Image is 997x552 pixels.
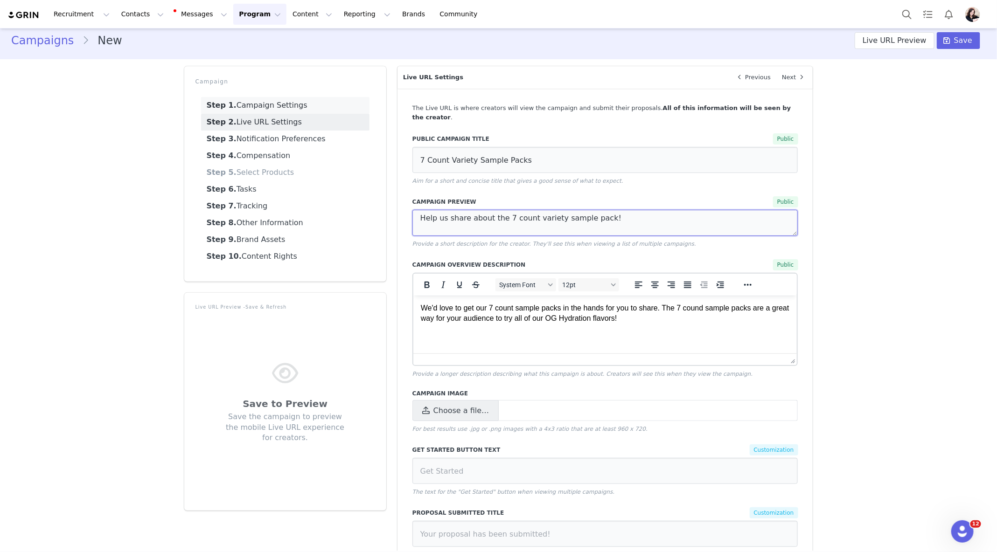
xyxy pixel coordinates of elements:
strong: Step 2. [207,117,237,126]
button: Align center [647,278,663,291]
span: 12pt [562,281,608,289]
label: Public Campaign Title [412,135,616,143]
label: Proposal Submitted Title [412,509,604,517]
button: Messages [170,4,233,25]
a: Save & Refresh [245,304,286,310]
p: The Live URL is where creators will view the campaign and submit their proposals. . [412,103,798,122]
a: Brand Assets [201,231,370,248]
div: Save to Preview [223,397,347,411]
span: Customization [750,507,798,518]
button: Program [233,4,286,25]
button: Increase indent [712,278,728,291]
label: Campaign Preview [412,198,616,206]
button: Underline [452,278,467,291]
iframe: Rich Text Area [413,296,797,353]
button: Recruitment [48,4,115,25]
button: Search [897,4,917,25]
strong: Step 9. [207,235,237,244]
span: Customization [750,444,798,455]
a: Live URL Settings [201,114,370,131]
a: Notification Preferences [201,131,370,147]
p: Live URL Preview - [195,304,375,311]
p: The text for the "Get Started" button when viewing multiple campaigns. [412,488,798,496]
img: 26edf08b-504d-4a39-856d-ea1e343791c2.jpg [965,7,980,22]
button: Save [937,32,980,49]
button: Justify [680,278,696,291]
span: Save [954,35,972,46]
strong: Step 10. [207,252,242,261]
a: Tracking [201,198,370,214]
p: Live URL Settings [397,66,728,89]
strong: Step 8. [207,218,237,227]
span: Public [773,133,798,145]
button: Contacts [116,4,169,25]
a: Community [434,4,488,25]
button: Align right [663,278,679,291]
p: Aim for a short and concise title that gives a good sense of what to expect. [412,177,798,185]
label: Campaign Overview Description [412,261,616,269]
button: Font sizes [558,278,619,291]
input: Get Started [412,458,798,484]
a: Tasks [201,181,370,198]
span: Public [773,259,798,270]
p: Campaign [195,77,375,86]
a: Compensation [201,147,370,164]
strong: Step 5. [207,168,237,177]
a: Brands [397,4,433,25]
span: 12 [970,520,981,528]
input: Add title here [412,147,798,173]
span: Choose a file… [433,405,489,416]
p: For best results use .jpg or .png images with a 4x3 ratio that are at least 960 x 720. [412,425,798,433]
iframe: Intercom live chat [951,520,974,543]
button: Notifications [939,4,959,25]
button: Reporting [338,4,396,25]
p: Provide a short description for the creator. They'll see this when viewing a list of multiple cam... [412,240,798,248]
a: Tasks [918,4,938,25]
strong: Step 1. [207,101,237,110]
div: Press the Up and Down arrow keys to resize the editor. [787,354,797,365]
label: Campaign Image [412,389,798,398]
button: Align left [631,278,647,291]
button: Reveal or hide additional toolbar items [740,278,756,291]
div: Save the campaign to preview the mobile Live URL experience for creators. [223,412,347,443]
button: Italic [435,278,451,291]
a: Campaigns [11,32,82,49]
input: Your proposal has been submitted! [412,521,798,547]
a: Other Information [201,214,370,231]
button: Profile [960,7,990,22]
strong: Step 7. [207,201,237,210]
button: Strikethrough [468,278,484,291]
a: Content Rights [201,248,370,265]
a: Select Products [201,164,370,181]
span: System Font [499,281,545,289]
label: Get Started Button Text [412,446,604,454]
p: Provide a longer description describing what this campaign is about. Creators will see this when ... [412,370,798,378]
button: Decrease indent [696,278,712,291]
strong: Step 3. [207,134,237,143]
span: Public [773,196,798,207]
button: Content [287,4,338,25]
img: grin logo [7,11,40,20]
button: Live URL Preview [855,32,934,49]
strong: Step 6. [207,185,237,193]
a: Next [776,66,813,89]
a: Campaign Settings [201,97,370,114]
strong: Step 4. [207,151,237,160]
button: Fonts [495,278,556,291]
button: Bold [419,278,435,291]
strong: All of this information will be seen by the creator [412,104,791,121]
a: Previous [728,66,776,89]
